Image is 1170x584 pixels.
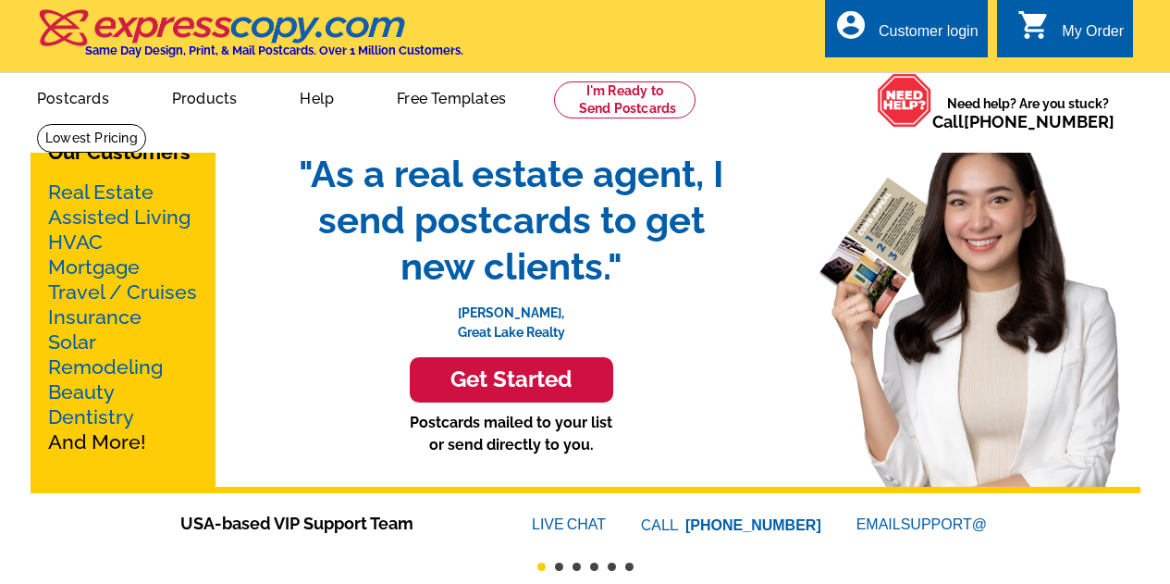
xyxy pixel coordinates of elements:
a: Insurance [48,305,142,329]
span: USA-based VIP Support Team [180,511,476,536]
a: LIVECHAT [532,516,606,532]
a: Free Templates [367,75,536,118]
span: "As a real estate agent, I send postcards to get new clients." [280,151,743,290]
p: And More! [48,180,198,454]
span: Call [932,112,1115,131]
i: shopping_cart [1017,8,1051,42]
span: Need help? Are you stuck? [932,94,1124,131]
button: 1 of 6 [537,563,546,571]
h3: Get Started [433,367,590,393]
a: Beauty [48,380,115,404]
a: [PHONE_NUMBER] [964,112,1115,131]
a: Help [270,75,363,118]
a: Travel / Cruises [48,280,197,304]
h4: Same Day Design, Print, & Mail Postcards. Over 1 Million Customers. [85,43,463,57]
a: Real Estate [48,180,154,204]
a: Get Started [280,357,743,403]
button: 6 of 6 [625,563,634,571]
a: Same Day Design, Print, & Mail Postcards. Over 1 Million Customers. [37,22,463,57]
button: 2 of 6 [555,563,563,571]
a: Remodeling [48,355,163,379]
font: LIVE [532,514,567,536]
div: My Order [1062,23,1124,49]
div: Customer login [879,23,979,49]
a: shopping_cart My Order [1017,20,1124,43]
font: CALL [641,515,681,537]
a: Products [142,75,267,118]
button: 3 of 6 [573,563,581,571]
p: Postcards mailed to your list or send directly to you. [280,412,743,456]
img: help [877,73,932,128]
font: SUPPORT@ [901,514,990,536]
a: Solar [48,330,96,354]
a: Postcards [7,75,139,118]
a: account_circle Customer login [834,20,979,43]
p: [PERSON_NAME], Great Lake Realty [280,290,743,342]
a: [PHONE_NUMBER] [685,517,821,533]
a: HVAC [48,230,103,254]
button: 5 of 6 [608,563,616,571]
a: EMAILSUPPORT@ [856,516,990,532]
a: Mortgage [48,255,140,279]
button: 4 of 6 [590,563,598,571]
a: Assisted Living [48,205,191,229]
i: account_circle [834,8,868,42]
a: Dentistry [48,405,134,429]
